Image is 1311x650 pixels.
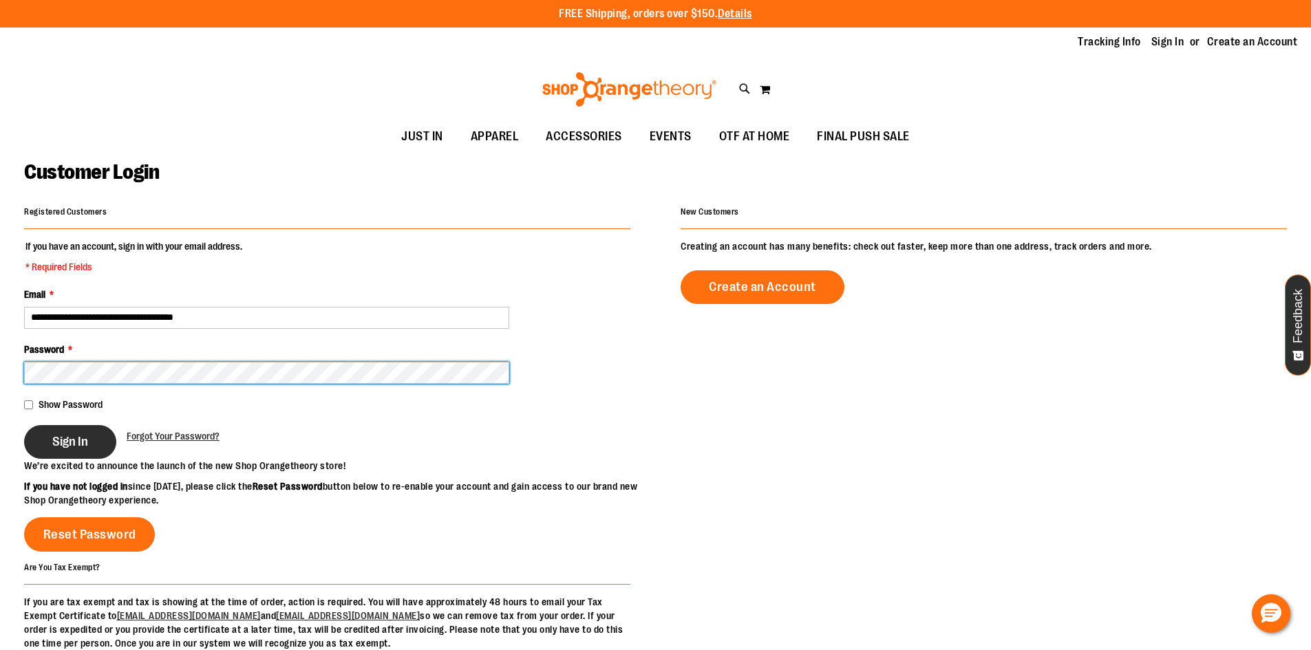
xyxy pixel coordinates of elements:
span: ACCESSORIES [546,121,622,152]
a: Tracking Info [1078,34,1141,50]
span: Customer Login [24,160,159,184]
button: Feedback - Show survey [1285,274,1311,376]
span: APPAREL [471,121,519,152]
a: JUST IN [387,121,457,153]
span: Password [24,344,64,355]
span: JUST IN [401,121,443,152]
a: Create an Account [1207,34,1298,50]
span: Show Password [39,399,103,410]
a: Reset Password [24,517,155,552]
span: Email [24,289,45,300]
legend: If you have an account, sign in with your email address. [24,239,244,274]
strong: Are You Tax Exempt? [24,562,100,572]
button: Sign In [24,425,116,459]
a: Details [718,8,752,20]
strong: If you have not logged in [24,481,128,492]
a: APPAREL [457,121,533,153]
span: Sign In [52,434,88,449]
span: OTF AT HOME [719,121,790,152]
a: ACCESSORIES [532,121,636,153]
button: Hello, have a question? Let’s chat. [1252,594,1290,633]
span: * Required Fields [25,260,242,274]
a: [EMAIL_ADDRESS][DOMAIN_NAME] [276,610,420,621]
a: Forgot Your Password? [127,429,220,443]
strong: Registered Customers [24,207,107,217]
p: Creating an account has many benefits: check out faster, keep more than one address, track orders... [681,239,1287,253]
strong: New Customers [681,207,739,217]
span: FINAL PUSH SALE [817,121,910,152]
a: OTF AT HOME [705,121,804,153]
p: since [DATE], please click the button below to re-enable your account and gain access to our bran... [24,479,656,507]
a: Create an Account [681,270,844,304]
span: Forgot Your Password? [127,431,220,442]
a: [EMAIL_ADDRESS][DOMAIN_NAME] [117,610,261,621]
p: We’re excited to announce the launch of the new Shop Orangetheory store! [24,459,656,473]
a: EVENTS [636,121,705,153]
p: If you are tax exempt and tax is showing at the time of order, action is required. You will have ... [24,595,630,650]
a: Sign In [1151,34,1184,50]
img: Shop Orangetheory [540,72,718,107]
a: FINAL PUSH SALE [803,121,924,153]
p: FREE Shipping, orders over $150. [559,6,752,22]
span: Create an Account [709,279,816,294]
strong: Reset Password [253,481,323,492]
span: Feedback [1292,289,1305,343]
span: Reset Password [43,527,136,542]
span: EVENTS [650,121,692,152]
